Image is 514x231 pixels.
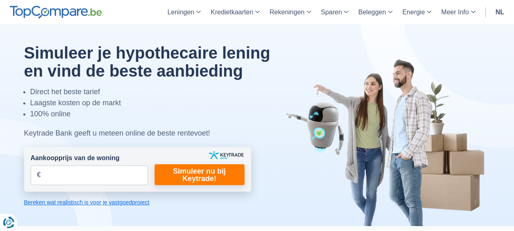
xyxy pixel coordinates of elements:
a: Bereken wat realistisch is voor je vastgoedproject [24,198,251,206]
li: Laagste kosten op de markt [30,97,291,109]
img: TopCompare [10,6,102,19]
label: Aankoopprijs van de woning [31,154,120,163]
img: keytrade [209,151,244,159]
li: Direct het beste tarief [30,86,291,97]
li: 100% online [30,109,291,120]
a: Simuleer nu bij Keytrade! [155,164,245,185]
h1: Simuleer je hypothecaire lening en vind de beste aanbieding [24,44,291,80]
span: € [37,170,41,180]
div: Keytrade Bank geeft u meteen online de beste rentevoet! [24,128,291,139]
img: image-hero [286,58,490,226]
